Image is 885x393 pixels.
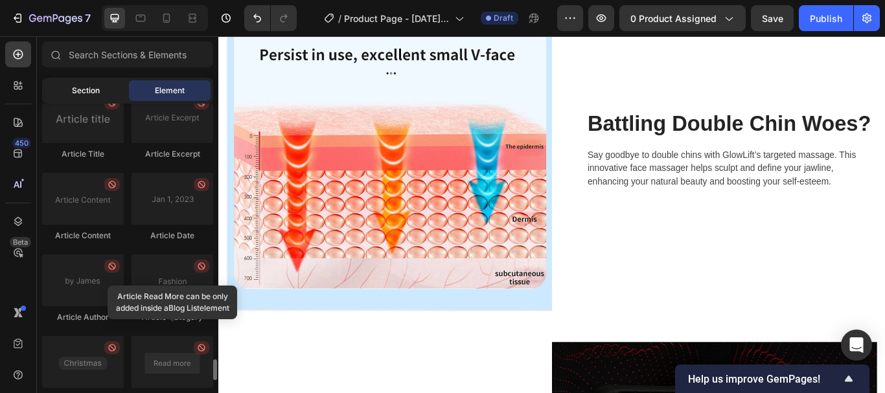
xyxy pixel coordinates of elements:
div: Article Category [132,311,213,323]
span: / [338,12,341,25]
div: Beta [10,237,31,247]
div: Article Content [42,230,124,241]
span: Draft [494,12,513,24]
div: Rich Text Editor. Editing area: main [429,129,768,179]
button: Publish [799,5,853,31]
div: Article Title [42,148,124,160]
iframe: Design area [218,36,885,393]
span: Element [155,85,185,96]
p: 7 [85,10,91,26]
button: 7 [5,5,97,31]
span: 0 product assigned [630,12,717,25]
div: Article Excerpt [132,148,213,160]
div: Publish [810,12,842,25]
button: Save [751,5,794,31]
span: Save [762,13,783,24]
h2: Battling Double Chin Woes? [429,87,768,119]
span: Help us improve GemPages! [688,373,841,385]
div: Open Intercom Messenger [841,330,872,361]
div: Undo/Redo [244,5,297,31]
p: Say goodbye to double chins with GlowLift’s targeted massage. This innovative face massager helps... [430,131,766,177]
div: Article Author [42,311,124,323]
div: Article Date [132,230,213,241]
button: 0 product assigned [619,5,746,31]
input: Search Sections & Elements [42,41,213,67]
div: 450 [12,138,31,148]
span: Section [72,85,100,96]
button: Show survey - Help us improve GemPages! [688,371,856,387]
span: Product Page - [DATE] 10:20:04 [344,12,450,25]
